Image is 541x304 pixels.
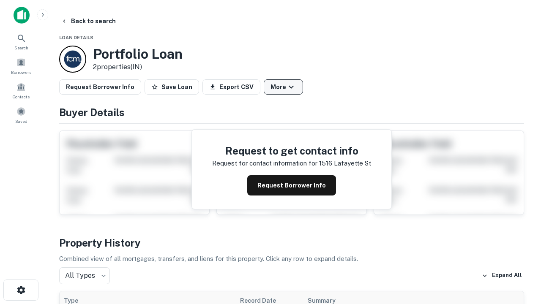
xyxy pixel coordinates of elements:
span: Saved [15,118,27,125]
p: 2 properties (IN) [93,62,183,72]
h4: Property History [59,235,524,250]
iframe: Chat Widget [499,209,541,250]
div: All Types [59,267,110,284]
button: Back to search [57,14,119,29]
span: Search [14,44,28,51]
p: 1516 lafayette st [319,158,371,168]
span: Contacts [13,93,30,100]
h4: Request to get contact info [212,143,371,158]
a: Search [3,30,40,53]
button: Request Borrower Info [247,175,336,195]
a: Borrowers [3,54,40,77]
p: Combined view of all mortgages, transfers, and liens for this property. Click any row to expand d... [59,254,524,264]
p: Request for contact information for [212,158,317,168]
h4: Buyer Details [59,105,524,120]
button: Expand All [480,269,524,282]
a: Saved [3,103,40,126]
a: Contacts [3,79,40,102]
h3: Portfolio Loan [93,46,183,62]
button: Request Borrower Info [59,79,141,95]
button: Export CSV [202,79,260,95]
span: Borrowers [11,69,31,76]
img: capitalize-icon.png [14,7,30,24]
button: More [264,79,303,95]
button: Save Loan [145,79,199,95]
span: Loan Details [59,35,93,40]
